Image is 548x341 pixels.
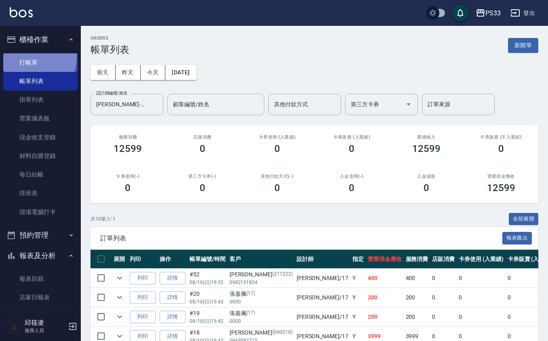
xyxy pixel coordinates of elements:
a: 掛單列表 [3,91,78,109]
h3: 0 [424,182,429,194]
h2: 營業現金應收 [473,174,529,179]
button: save [452,5,468,21]
p: (211222) [272,270,293,279]
h2: 卡券使用 (入業績) [249,135,305,140]
a: 排班表 [3,184,78,202]
div: 張嘉佩 [230,309,293,318]
td: Y [350,307,366,326]
button: 列印 [130,311,156,323]
h3: 12599 [114,143,142,154]
img: Person [6,318,23,335]
h2: 卡券販賣 (不入業績) [473,135,529,140]
td: 200 [404,307,430,326]
th: 卡券使用 (入業績) [457,250,506,269]
button: 今天 [141,65,166,80]
p: 0000 [230,318,293,325]
button: 報表及分析 [3,245,78,266]
p: 08/10 (日) 19:42 [190,318,226,325]
a: 詳情 [160,291,185,304]
h2: 入金使用(-) [324,174,379,179]
p: 服務人員 [25,327,66,334]
h2: 第三方卡券(-) [175,174,230,179]
a: 詳情 [160,272,185,284]
td: 200 [366,307,404,326]
td: 400 [404,269,430,288]
h3: 0 [498,143,504,154]
td: #19 [188,307,228,326]
a: 店家日報表 [3,288,78,307]
p: 共 10 筆, 1 / 1 [91,215,116,223]
div: [PERSON_NAME] [230,328,293,337]
p: 08/10 (日) 19:43 [190,298,226,305]
td: Y [350,288,366,307]
td: 0 [430,307,457,326]
h2: 卡券使用(-) [100,174,156,179]
div: [PERSON_NAME] [230,270,293,279]
button: expand row [114,291,126,303]
td: Y [350,269,366,288]
button: 列印 [130,272,156,284]
h3: 服務消費 [100,135,156,140]
th: 設計師 [295,250,350,269]
td: [PERSON_NAME] /17 [295,288,350,307]
button: 報表匯出 [502,232,532,244]
a: 帳單列表 [3,72,78,91]
button: expand row [114,311,126,323]
td: 0 [457,269,506,288]
button: 前天 [91,65,116,80]
button: 列印 [130,291,156,304]
h3: 12599 [412,143,441,154]
td: [PERSON_NAME] /17 [295,307,350,326]
td: 0 [430,288,457,307]
p: (040218) [272,328,293,337]
h2: 店販消費 [175,135,230,140]
button: expand row [114,272,126,284]
h3: 0 [349,143,354,154]
th: 列印 [128,250,158,269]
label: 設計師編號/姓名 [96,90,128,96]
a: 新開單 [508,41,538,49]
button: 昨天 [116,65,141,80]
button: Open [402,98,415,111]
a: 每日結帳 [3,165,78,184]
h3: 0 [125,182,131,194]
a: 材料自購登錄 [3,147,78,165]
td: #20 [188,288,228,307]
button: PS33 [472,5,504,21]
th: 帳單編號/時間 [188,250,228,269]
h3: 帳單列表 [91,44,129,55]
a: 現場電腦打卡 [3,203,78,221]
h5: 邱筱凌 [25,319,66,327]
a: 報表目錄 [3,269,78,288]
button: 預約管理 [3,225,78,246]
td: 200 [366,288,404,307]
p: (17) [247,290,255,298]
p: 08/10 (日) 19:52 [190,279,226,286]
h3: 0 [274,182,280,194]
a: 互助日報表 [3,307,78,325]
button: 櫃檯作業 [3,29,78,50]
a: 現金收支登錄 [3,128,78,147]
h3: 0 [200,182,205,194]
td: [PERSON_NAME] /17 [295,269,350,288]
img: Logo [10,7,33,17]
h2: 其他付款方式(-) [249,174,305,179]
td: #52 [188,269,228,288]
button: 新開單 [508,38,538,53]
h3: 0 [349,182,354,194]
td: 0 [457,307,506,326]
p: (17) [247,309,255,318]
th: 操作 [158,250,188,269]
div: PS33 [485,8,501,18]
h2: 卡券販賣 (入業績) [324,135,379,140]
button: 全部展開 [509,213,539,225]
h2: ORDERS [91,36,129,41]
a: 營業儀表板 [3,109,78,128]
a: 報表匯出 [502,234,532,242]
h3: 0 [200,143,205,154]
span: 訂單列表 [100,234,502,242]
div: 張嘉佩 [230,290,293,298]
h2: 入金儲值 [399,174,454,179]
h2: 業績收入 [399,135,454,140]
button: 登出 [507,6,538,21]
